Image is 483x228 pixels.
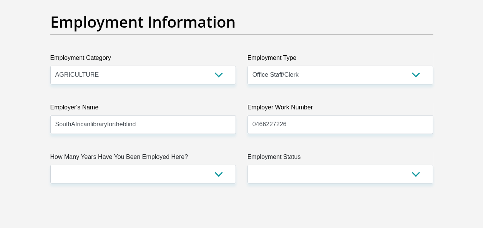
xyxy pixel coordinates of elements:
input: Employer Work Number [247,115,433,134]
label: Employment Category [50,53,236,66]
label: Employment Type [247,53,433,66]
label: How Many Years Have You Been Employed Here? [50,152,236,165]
input: Employer's Name [50,115,236,134]
h2: Employment Information [50,13,433,31]
label: Employment Status [247,152,433,165]
label: Employer's Name [50,103,236,115]
label: Employer Work Number [247,103,433,115]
